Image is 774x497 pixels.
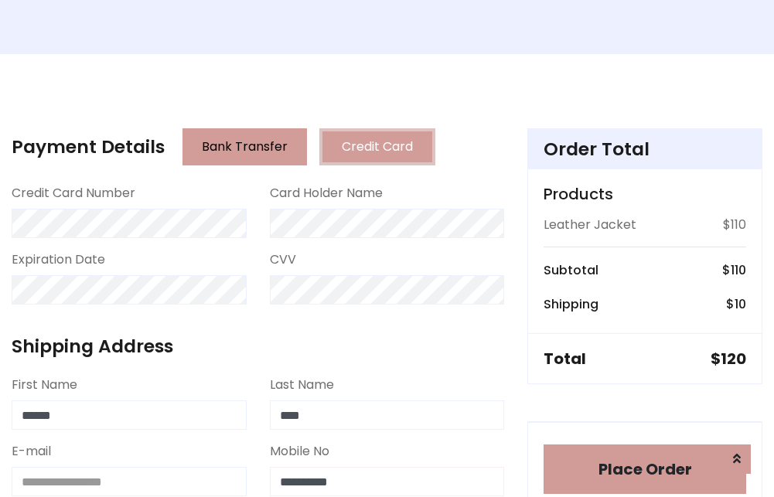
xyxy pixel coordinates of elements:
[182,128,307,165] button: Bank Transfer
[270,184,383,203] label: Card Holder Name
[12,184,135,203] label: Credit Card Number
[12,442,51,461] label: E-mail
[12,136,165,158] h4: Payment Details
[723,216,746,234] p: $110
[12,335,504,357] h4: Shipping Address
[544,444,746,494] button: Place Order
[731,261,746,279] span: 110
[544,216,636,234] p: Leather Jacket
[544,263,598,277] h6: Subtotal
[12,376,77,394] label: First Name
[12,250,105,269] label: Expiration Date
[735,295,746,313] span: 10
[726,297,746,311] h6: $
[270,442,329,461] label: Mobile No
[270,250,296,269] label: CVV
[544,297,598,311] h6: Shipping
[544,138,746,160] h4: Order Total
[722,263,746,277] h6: $
[270,376,334,394] label: Last Name
[721,348,746,369] span: 120
[319,128,435,165] button: Credit Card
[544,185,746,203] h5: Products
[544,349,586,368] h5: Total
[711,349,746,368] h5: $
